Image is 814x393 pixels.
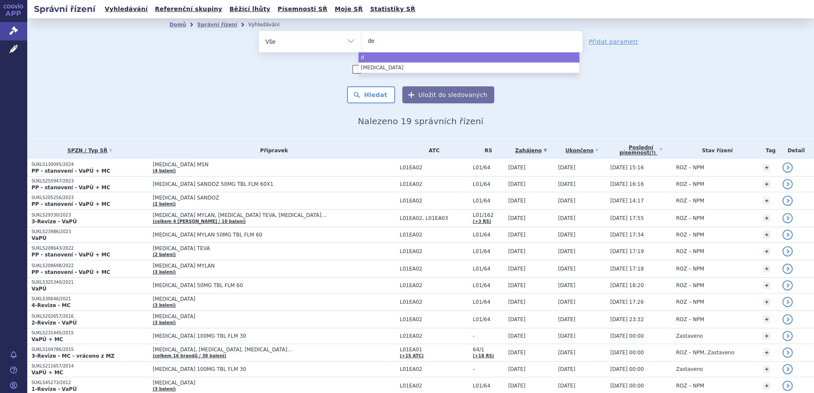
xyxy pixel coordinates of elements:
[763,382,771,390] a: +
[558,350,576,356] span: [DATE]
[610,350,644,356] span: [DATE] 00:00
[400,383,469,389] span: L01EA02
[473,212,504,218] span: L01/162
[508,316,526,322] span: [DATE]
[32,212,149,218] p: SUKLS29330/2023
[153,232,366,238] span: [MEDICAL_DATA] MYLAN 50MG TBL FLM 60
[676,248,704,254] span: ROZ – NPM
[473,282,504,288] span: L01/64
[508,266,526,272] span: [DATE]
[676,198,704,204] span: ROZ – NPM
[153,353,226,358] a: (celkem 16 brandů / 38 balení)
[558,299,576,305] span: [DATE]
[32,269,110,275] strong: PP - stanovení - VaPÚ + MC
[676,215,704,221] span: ROZ – NPM
[32,320,77,326] strong: 2-Revize - VaPÚ
[153,320,176,325] a: (3 balení)
[32,229,149,235] p: SUKLS23986/2023
[782,213,793,223] a: detail
[153,313,366,319] span: [MEDICAL_DATA]
[32,178,149,184] p: SUKLS255947/2023
[473,299,504,305] span: L01/64
[610,282,644,288] span: [DATE] 18:20
[153,263,366,269] span: [MEDICAL_DATA] MYLAN
[275,3,330,15] a: Písemnosti SŘ
[610,215,644,221] span: [DATE] 17:55
[759,142,778,159] th: Tag
[32,185,110,191] strong: PP - stanovení - VaPÚ + MC
[32,195,149,201] p: SUKLS205256/2023
[610,232,644,238] span: [DATE] 17:34
[676,266,704,272] span: ROZ – NPM
[508,215,526,221] span: [DATE]
[508,299,526,305] span: [DATE]
[558,266,576,272] span: [DATE]
[153,212,366,218] span: [MEDICAL_DATA] MYLAN, [MEDICAL_DATA] TEVA, [MEDICAL_DATA]…
[782,246,793,256] a: detail
[32,313,149,319] p: SUKLS202657/2016
[400,198,469,204] span: L01EA02
[169,22,186,28] a: Domů
[508,333,526,339] span: [DATE]
[32,296,149,302] p: SUKLS30646/2021
[676,165,704,171] span: ROZ – NPM
[782,280,793,290] a: detail
[473,198,504,204] span: L01/64
[32,168,110,174] strong: PP - stanovení - VaPÚ + MC
[32,380,149,386] p: SUKLS45273/2012
[763,265,771,273] a: +
[32,245,149,251] p: SUKLS208643/2022
[153,282,366,288] span: [MEDICAL_DATA] 50MG TBL FLM 60
[558,282,576,288] span: [DATE]
[558,383,576,389] span: [DATE]
[782,264,793,274] a: detail
[400,299,469,305] span: L01EA02
[153,296,366,302] span: [MEDICAL_DATA]
[153,245,366,251] span: [MEDICAL_DATA] TEVA
[149,142,396,159] th: Přípravek
[763,298,771,306] a: +
[32,162,149,168] p: SUKLS130095/2024
[32,353,115,359] strong: 3-Revize - MC - vráceno z MZ
[473,347,504,353] span: 64/1
[32,386,77,392] strong: 1-Revize - VaPÚ
[153,181,366,187] span: [MEDICAL_DATA] SANDOZ 50MG TBL FLM 60X1
[473,232,504,238] span: L01/64
[558,366,576,372] span: [DATE]
[32,370,63,376] strong: VaPÚ + MC
[782,364,793,374] a: detail
[153,162,366,168] span: [MEDICAL_DATA] MSN
[400,333,469,339] span: L01EA02
[763,214,771,222] a: +
[400,248,469,254] span: L01EA02
[508,282,526,288] span: [DATE]
[153,270,176,274] a: (3 balení)
[782,179,793,189] a: detail
[400,366,469,372] span: L01EA02
[782,381,793,391] a: detail
[610,181,644,187] span: [DATE] 16:16
[400,347,469,353] span: L01EA01
[153,195,366,201] span: [MEDICAL_DATA] SANDOZ
[610,266,644,272] span: [DATE] 17:18
[763,316,771,323] a: +
[610,299,644,305] span: [DATE] 17:26
[676,316,704,322] span: ROZ – NPM
[782,162,793,173] a: detail
[558,316,576,322] span: [DATE]
[473,181,504,187] span: L01/64
[676,181,704,187] span: ROZ – NPM
[782,347,793,358] a: detail
[558,198,576,204] span: [DATE]
[473,248,504,254] span: L01/64
[353,65,489,74] label: Zahrnout [DEMOGRAPHIC_DATA] přípravky
[153,347,366,353] span: [MEDICAL_DATA], [MEDICAL_DATA], [MEDICAL_DATA]…
[610,142,671,159] a: Poslednípísemnost(?)
[778,142,814,159] th: Detail
[27,3,102,15] h2: Správní řízení
[153,219,246,224] a: (celkem 4 [PERSON_NAME] / 10 balení)
[473,165,504,171] span: L01/64
[676,299,704,305] span: ROZ – NPM
[782,314,793,325] a: detail
[558,165,576,171] span: [DATE]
